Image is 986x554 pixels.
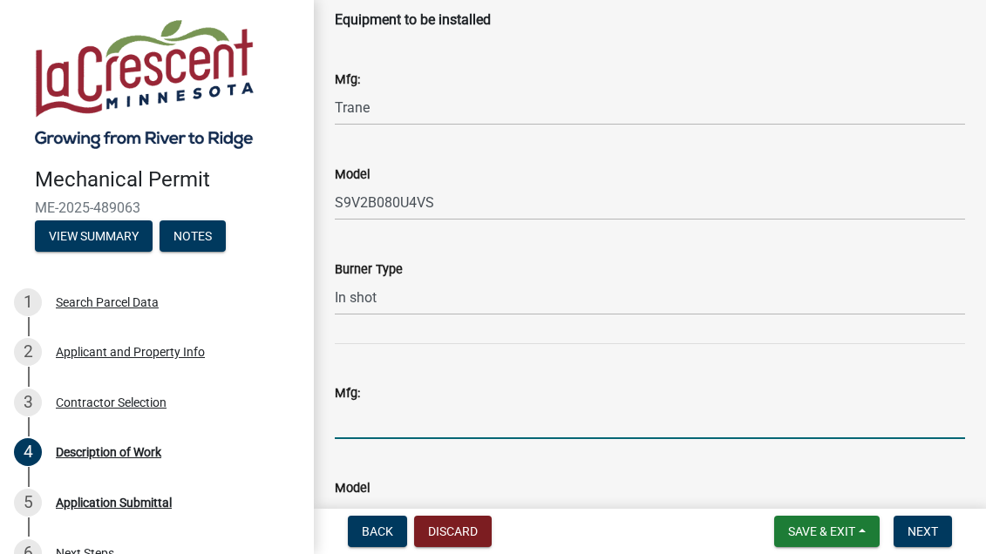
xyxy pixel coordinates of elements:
button: Save & Exit [774,516,880,547]
label: Mfg: [335,74,360,86]
b: Equipment to be installed [335,11,491,28]
button: Notes [160,220,226,252]
label: Mfg: [335,388,360,400]
span: ME-2025-489063 [35,199,279,216]
div: 1 [14,288,42,316]
div: 4 [14,438,42,466]
wm-modal-confirm: Notes [160,230,226,244]
h4: Mechanical Permit [35,167,300,193]
button: Next [894,516,952,547]
div: 5 [14,489,42,517]
div: Application Submittal [56,497,172,509]
img: City of La Crescent, Minnesota [35,18,254,149]
button: View Summary [35,220,153,252]
div: 3 [14,388,42,416]
label: Burner Type [335,264,403,276]
label: Model [335,483,371,495]
div: Applicant and Property Info [56,346,205,358]
div: Search Parcel Data [56,296,159,308]
span: Back [362,524,393,538]
label: Model [335,169,371,181]
span: Next [908,524,938,538]
div: Description of Work [56,446,161,458]
div: 2 [14,338,42,366]
div: Contractor Selection [56,396,167,409]
button: Discard [414,516,492,547]
wm-modal-confirm: Summary [35,230,153,244]
button: Back [348,516,407,547]
span: Save & Exit [788,524,855,538]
